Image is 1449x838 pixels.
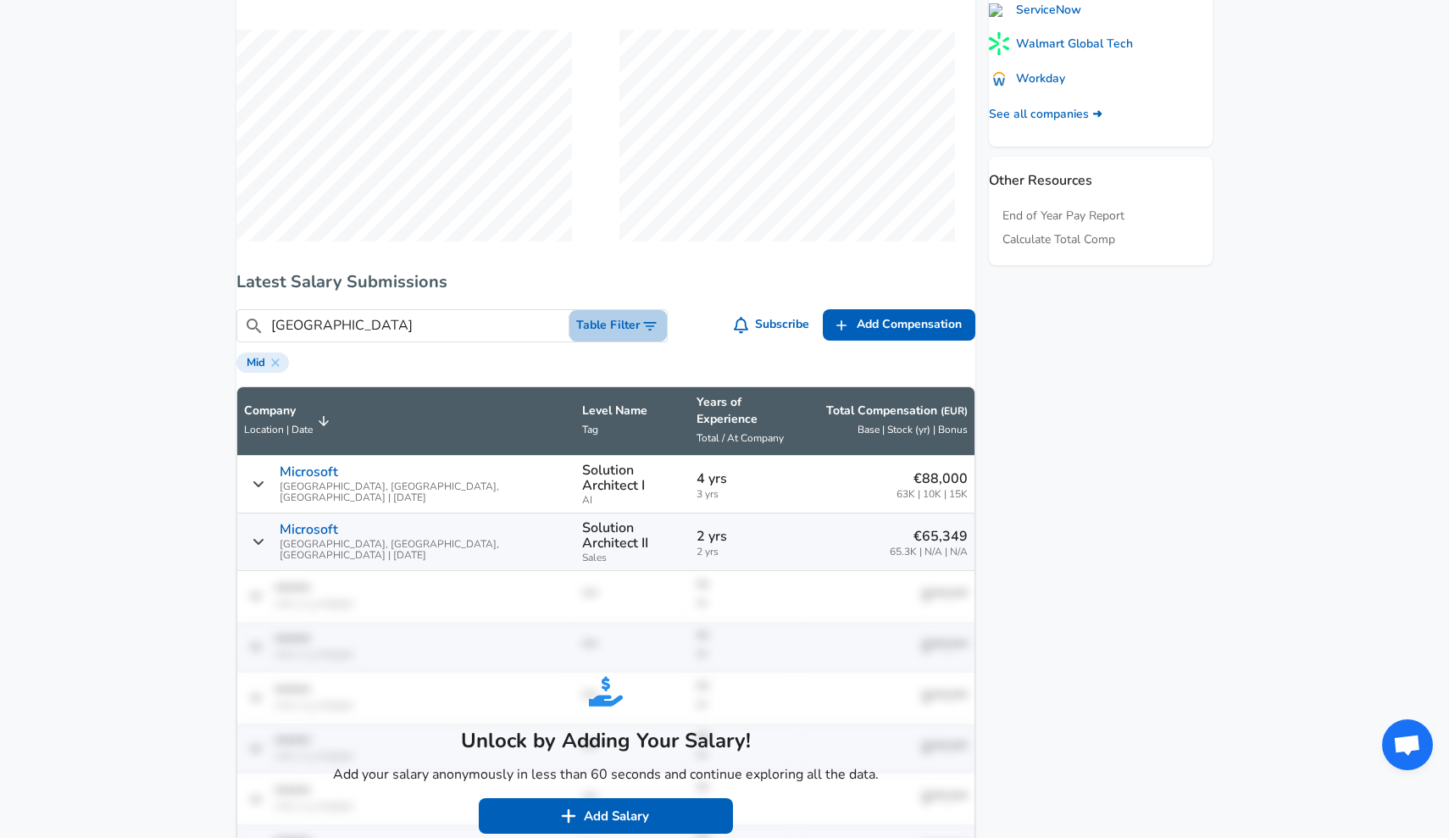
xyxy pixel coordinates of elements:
[479,798,733,834] button: Add Salary
[989,2,1081,19] a: ServiceNow
[697,469,791,489] p: 4 yrs
[697,394,791,428] p: Years of Experience
[1002,231,1115,248] a: Calculate Total Comp
[989,32,1009,55] img: yzsIHjJ.png
[240,356,272,369] span: Mid
[697,431,784,445] span: Total / At Company
[582,402,683,419] p: Level Name
[857,314,962,336] span: Add Compensation
[333,727,879,754] h5: Unlock by Adding Your Salary!
[582,423,598,436] span: Tag
[897,489,968,500] span: 63K | 10K | 15K
[236,269,975,296] h6: Latest Salary Submissions
[989,106,1102,123] a: See all companies ➜
[697,526,791,547] p: 2 yrs
[569,310,667,341] button: Toggle Search Filters
[589,674,623,708] img: svg+xml;base64,PHN2ZyB4bWxucz0iaHR0cDovL3d3dy53My5vcmcvMjAwMC9zdmciIGZpbGw9IiMyNjhERUMiIHZpZXdCb3...
[989,69,1065,89] a: Workday
[989,69,1009,89] img: EBLuuV7.png
[1382,719,1433,770] div: Open chat
[697,547,791,558] span: 2 yrs
[280,539,569,561] span: [GEOGRAPHIC_DATA], [GEOGRAPHIC_DATA], [GEOGRAPHIC_DATA] | [DATE]
[826,402,968,419] p: Total Compensation
[582,552,683,563] span: Sales
[560,807,577,824] img: svg+xml;base64,PHN2ZyB4bWxucz0iaHR0cDovL3d3dy53My5vcmcvMjAwMC9zdmciIGZpbGw9IiNmZmZmZmYiIHZpZXdCb3...
[989,157,1213,191] p: Other Resources
[858,423,968,436] span: Base | Stock (yr) | Bonus
[582,495,683,506] span: AI
[890,526,968,547] p: €65,349
[333,764,879,785] p: Add your salary anonymously in less than 60 seconds and continue exploring all the data.
[897,469,968,489] p: €88,000
[989,32,1133,55] a: Walmart Global Tech
[244,423,313,436] span: Location | Date
[280,481,569,503] span: [GEOGRAPHIC_DATA], [GEOGRAPHIC_DATA], [GEOGRAPHIC_DATA] | [DATE]
[1002,208,1124,225] a: End of Year Pay Report
[582,520,683,551] p: Solution Architect II
[244,402,335,440] span: CompanyLocation | Date
[890,547,968,558] span: 65.3K | N/A | N/A
[941,404,968,419] button: (EUR)
[244,402,313,419] p: Company
[730,309,817,341] button: Subscribe
[804,402,968,440] span: Total Compensation (EUR) Base | Stock (yr) | Bonus
[271,315,562,336] input: Search City, Tag, Etc
[236,352,289,373] div: Mid
[582,463,683,493] p: Solution Architect I
[697,489,791,500] span: 3 yrs
[280,522,338,537] p: Microsoft
[989,3,1009,17] img: servicenow.com
[823,309,975,341] a: Add Compensation
[280,464,338,480] p: Microsoft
